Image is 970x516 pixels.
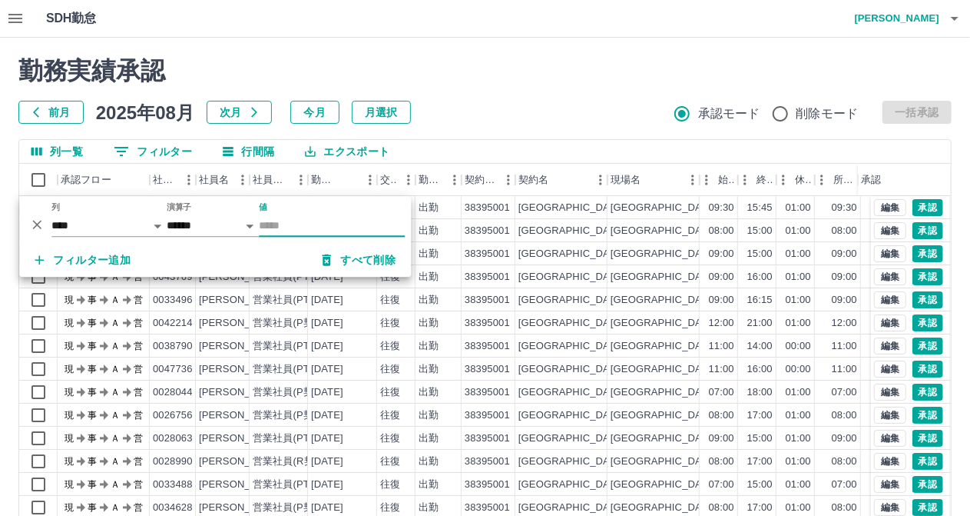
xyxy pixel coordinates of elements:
text: Ａ [111,456,120,467]
div: [GEOGRAPHIC_DATA] [518,431,624,446]
button: 承認 [912,338,943,355]
text: Ａ [111,502,120,513]
button: 編集 [874,407,906,424]
div: 出勤 [419,293,439,308]
text: 事 [88,433,97,444]
div: 38395001 [465,201,510,215]
div: 11:00 [832,362,857,377]
div: 21:00 [747,316,773,331]
span: 承認モード [698,105,760,123]
div: 16:00 [747,362,773,377]
div: 往復 [380,408,400,423]
button: 削除 [25,213,48,236]
div: 営業社員(R契約) [253,454,327,469]
div: フィルター表示 [19,196,411,277]
div: 38395001 [465,385,510,400]
div: 11:00 [709,362,734,377]
div: 01:00 [786,201,811,215]
button: 編集 [874,476,906,493]
div: 38395001 [465,270,510,285]
div: 38395001 [465,478,510,492]
div: 勤務日 [308,164,377,196]
button: 編集 [874,315,906,331]
text: 現 [65,479,74,490]
div: [PERSON_NAME] [199,316,283,331]
button: 承認 [912,361,943,378]
text: 営 [134,433,143,444]
div: [GEOGRAPHIC_DATA] [518,454,624,469]
div: 09:00 [709,431,734,446]
div: 15:00 [747,224,773,238]
button: 前月 [18,101,84,124]
div: 出勤 [419,270,439,285]
div: 営業社員(P契約) [253,408,327,423]
div: 07:00 [832,478,857,492]
text: 営 [134,295,143,305]
div: 営業社員(PT契約) [253,431,333,446]
text: Ａ [111,410,120,421]
div: 01:00 [786,431,811,446]
button: 編集 [874,199,906,216]
button: 行間隔 [210,140,286,163]
div: 01:00 [786,270,811,285]
button: 編集 [874,453,906,470]
div: 01:00 [786,247,811,261]
div: 0033496 [153,293,193,308]
text: 現 [65,433,74,444]
div: 08:00 [832,454,857,469]
button: 承認 [912,499,943,516]
div: 0038790 [153,339,193,354]
div: 承認フロー [61,164,111,196]
text: 事 [88,479,97,490]
div: 現場名 [607,164,700,196]
button: 編集 [874,361,906,378]
button: 編集 [874,291,906,308]
button: 編集 [874,245,906,262]
div: 現場名 [611,164,641,196]
div: 0028990 [153,454,193,469]
div: [PERSON_NAME] [199,385,283,400]
div: 00:00 [786,339,811,354]
div: 07:00 [709,478,734,492]
div: 契約名 [515,164,607,196]
text: 現 [65,364,74,375]
div: [GEOGRAPHIC_DATA]障害者休養ホーム[GEOGRAPHIC_DATA] [611,339,903,354]
text: 現 [65,456,74,467]
text: 事 [88,502,97,513]
div: 17:00 [747,454,773,469]
div: 01:00 [786,501,811,515]
div: 00:00 [786,362,811,377]
div: 往復 [380,316,400,331]
div: 12:00 [832,316,857,331]
div: 営業社員(P契約) [253,501,327,515]
div: 08:00 [709,224,734,238]
button: 列選択 [19,140,95,163]
text: 事 [88,410,97,421]
div: 社員名 [196,164,250,196]
h2: 勤務実績承認 [18,56,952,85]
div: 12:00 [709,316,734,331]
text: 現 [65,410,74,421]
div: 出勤 [419,224,439,238]
button: 承認 [912,407,943,424]
div: [GEOGRAPHIC_DATA] [518,247,624,261]
button: 編集 [874,499,906,516]
div: 出勤 [419,201,439,215]
div: [PERSON_NAME] [199,454,283,469]
button: 承認 [912,384,943,401]
button: フィルター追加 [22,246,143,274]
div: 38395001 [465,501,510,515]
div: [PERSON_NAME] [199,501,283,515]
button: 承認 [912,430,943,447]
span: 削除モード [796,105,859,123]
div: 勤務日 [311,164,337,196]
div: 始業 [718,164,735,196]
text: 事 [88,295,97,305]
text: 現 [65,502,74,513]
div: [DATE] [311,293,343,308]
text: 事 [88,364,97,375]
div: [PERSON_NAME] [199,362,283,377]
div: [GEOGRAPHIC_DATA]障害者休養ホーム[GEOGRAPHIC_DATA] [611,270,903,285]
div: 01:00 [786,478,811,492]
div: 08:00 [832,224,857,238]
